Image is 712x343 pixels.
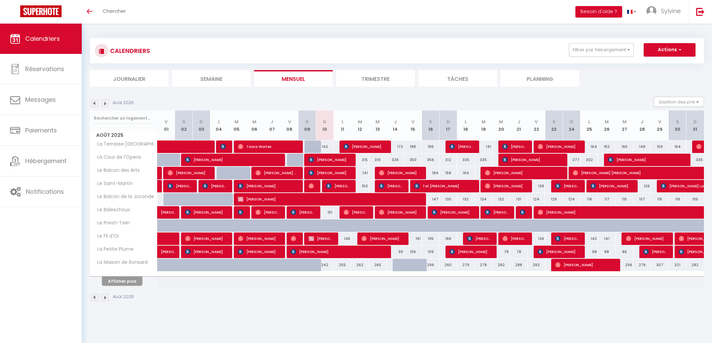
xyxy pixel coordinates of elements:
span: Calendriers [25,34,60,43]
th: 04 [210,111,228,141]
button: Afficher plus [102,277,142,286]
div: 168 [439,232,457,245]
div: 136 [528,232,545,245]
span: Notifications [26,187,64,196]
abbr: D [200,119,203,125]
th: 21 [510,111,527,141]
div: 88 [580,246,598,258]
div: 153 [351,180,369,192]
span: [PERSON_NAME] [291,206,315,219]
span: [PERSON_NAME] [450,245,491,258]
span: [PERSON_NAME] [168,166,209,179]
span: [PERSON_NAME] [538,140,579,153]
input: Rechercher un logement... [94,112,153,124]
div: 277 [563,154,580,166]
th: 29 [651,111,668,141]
span: [PERSON_NAME] [238,245,280,258]
div: 335 [686,154,704,166]
span: [PERSON_NAME] [626,232,668,245]
th: 03 [192,111,210,141]
abbr: S [429,119,432,125]
abbr: M [252,119,256,125]
abbr: D [323,119,326,125]
span: [PERSON_NAME] [185,206,227,219]
abbr: V [658,119,661,125]
span: [PERSON_NAME] [467,232,491,245]
abbr: L [588,119,590,125]
div: 99 [387,246,404,258]
li: Trimestre [336,70,415,87]
span: [PERSON_NAME] [309,232,332,245]
div: 288 [510,259,527,271]
abbr: J [641,119,643,125]
span: [PERSON_NAME] [502,232,526,245]
th: 19 [475,111,492,141]
img: ... [646,6,656,16]
span: [PERSON_NAME], Rica and [PERSON_NAME] [485,206,509,219]
th: 01 [157,111,175,141]
li: Semaine [172,70,251,87]
span: [PERSON_NAME] [450,140,473,153]
span: Sylvine [661,7,681,15]
div: 107 [633,193,651,206]
img: Super Booking [20,5,62,17]
a: [PERSON_NAME] [157,206,175,219]
div: 141 [351,167,369,179]
span: Août 2025 [90,130,157,140]
span: [PERSON_NAME] [168,180,191,192]
span: [PERSON_NAME] [238,232,280,245]
span: [PERSON_NAME] [161,242,176,255]
div: 147 [422,193,439,206]
div: 115 [651,193,668,206]
th: 28 [633,111,651,141]
span: [PERSON_NAME] [291,245,386,258]
th: 20 [492,111,510,141]
div: 118 [669,193,686,206]
abbr: S [306,119,309,125]
div: 141 [598,232,615,245]
th: 13 [369,111,386,141]
th: 31 [686,111,704,141]
div: 191 [404,232,422,245]
abbr: J [518,119,520,125]
div: 282 [492,259,510,271]
th: 25 [580,111,598,141]
th: 18 [457,111,474,141]
div: 319 [369,154,386,166]
div: 172 [387,141,404,153]
span: [PERSON_NAME] [185,245,227,258]
abbr: L [218,119,220,125]
div: 141 [475,141,492,153]
abbr: S [182,119,185,125]
abbr: M [358,119,362,125]
div: 146 [333,232,351,245]
div: 105 [686,193,704,206]
div: 255 [333,259,351,271]
div: 142 [580,232,598,245]
th: 10 [316,111,333,141]
div: 278 [475,259,492,271]
span: Hébergement [25,157,67,165]
div: 78 [492,246,510,258]
div: 276 [633,259,651,271]
th: 15 [404,111,422,141]
div: 283 [528,259,545,271]
abbr: L [342,119,344,125]
th: 17 [439,111,457,141]
abbr: S [553,119,556,125]
div: 350 [404,154,422,166]
div: 139 [528,180,545,192]
th: 26 [598,111,615,141]
th: 30 [669,111,686,141]
span: [PERSON_NAME] [185,153,280,166]
th: 06 [245,111,263,141]
span: La Cour de l'Opera [91,154,142,161]
abbr: J [271,119,273,125]
div: 159 [651,141,668,153]
abbr: V [412,119,415,125]
div: 184 [422,167,439,179]
a: [PERSON_NAME] [157,246,175,258]
div: 78 [510,246,527,258]
div: 162 [598,141,615,153]
span: Le Balcon des Arts [91,167,141,174]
